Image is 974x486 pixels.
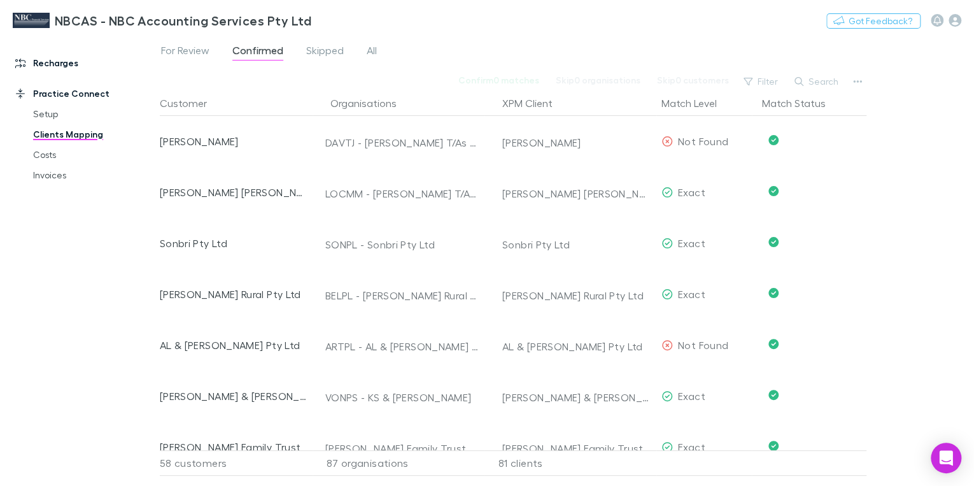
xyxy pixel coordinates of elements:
div: 58 customers [160,450,313,476]
div: [PERSON_NAME] [PERSON_NAME] [160,167,307,218]
div: 87 organisations [313,450,484,476]
div: [PERSON_NAME] [502,117,651,168]
div: Sonbri Pty Ltd [160,218,307,269]
span: Exact [678,390,705,402]
a: Setup [20,104,165,124]
a: Practice Connect [3,83,165,104]
div: [PERSON_NAME] Family Trust [325,442,479,455]
a: NBCAS - NBC Accounting Services Pty Ltd [5,5,319,36]
button: Skip0 organisations [547,73,649,88]
a: Recharges [3,53,165,73]
button: Skip0 customers [649,73,737,88]
div: LOCMM - [PERSON_NAME] T/As [PERSON_NAME] Dance Academy [325,187,479,200]
button: Filter [737,74,786,89]
svg: Confirmed [768,237,779,247]
a: Clients Mapping [20,124,165,145]
div: [PERSON_NAME] Family Trust [160,422,307,473]
div: SONPL - Sonbri Pty Ltd [325,238,479,251]
svg: Confirmed [768,186,779,196]
div: [PERSON_NAME] & [PERSON_NAME] [502,372,651,423]
div: AL & [PERSON_NAME] Pty Ltd [502,321,651,372]
svg: Confirmed [768,390,779,400]
svg: Confirmed [768,441,779,451]
span: Exact [678,441,705,453]
span: Exact [678,237,705,249]
a: Invoices [20,165,165,185]
svg: Confirmed [768,339,779,349]
div: [PERSON_NAME] & [PERSON_NAME] [160,371,307,422]
div: VONPS - KS & [PERSON_NAME] [325,391,479,404]
span: Not Found [678,135,728,147]
div: Open Intercom Messenger [931,443,961,473]
div: [PERSON_NAME] Family Trust [502,423,651,474]
button: Customer [160,90,222,116]
div: [PERSON_NAME] [PERSON_NAME] [502,168,651,219]
span: Exact [678,288,705,300]
div: ARTPL - AL & [PERSON_NAME] Pty Ltd [325,340,479,353]
span: For Review [161,44,209,61]
span: Confirmed [232,44,283,61]
div: [PERSON_NAME] Rural Pty Ltd [160,269,307,320]
div: 81 clients [484,450,656,476]
svg: Confirmed [768,288,779,298]
div: BELPL - [PERSON_NAME] Rural Pty Ltd [325,289,479,302]
button: Match Level [661,90,732,116]
span: All [367,44,377,61]
div: Sonbri Pty Ltd [502,219,651,270]
svg: Confirmed [768,135,779,145]
button: Got Feedback? [826,13,921,29]
div: [PERSON_NAME] [160,116,307,167]
img: NBCAS - NBC Accounting Services Pty Ltd's Logo [13,13,50,28]
button: Confirm0 matches [450,73,547,88]
button: XPM Client [502,90,568,116]
button: Match Status [762,90,841,116]
span: Not Found [678,339,728,351]
div: AL & [PERSON_NAME] Pty Ltd [160,320,307,371]
h3: NBCAS - NBC Accounting Services Pty Ltd [55,13,311,28]
button: Organisations [330,90,412,116]
div: [PERSON_NAME] Rural Pty Ltd [502,270,651,321]
span: Exact [678,186,705,198]
span: Skipped [306,44,344,61]
a: Costs [20,145,165,165]
button: Search [788,74,846,89]
div: DAVTJ - [PERSON_NAME] T/As Me Mate & Just Bubbles [325,136,479,149]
